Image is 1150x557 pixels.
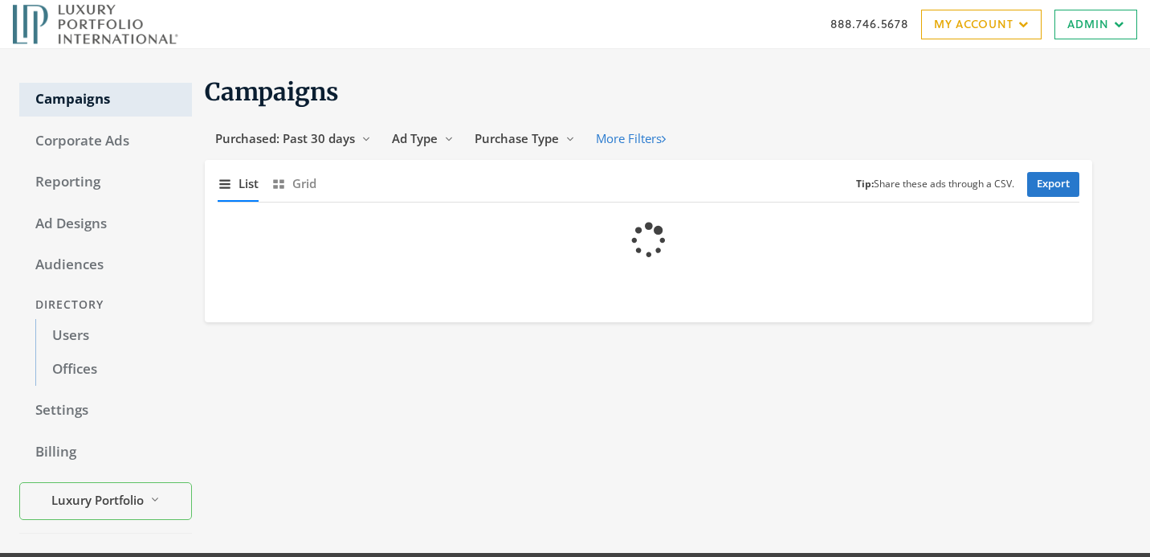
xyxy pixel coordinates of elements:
button: More Filters [585,124,676,154]
a: Reporting [19,166,192,199]
a: Users [35,319,192,353]
img: Adwerx [13,4,178,44]
a: Billing [19,436,192,469]
span: List [239,174,259,193]
b: Tip: [856,177,874,190]
a: Settings [19,394,192,428]
a: 888.746.5678 [830,15,908,32]
a: Export [1027,172,1079,197]
a: Ad Designs [19,207,192,241]
a: Admin [1054,10,1137,39]
button: List [218,166,259,201]
button: Grid [271,166,316,201]
span: Luxury Portfolio [51,491,144,510]
span: Grid [292,174,316,193]
a: Campaigns [19,83,192,117]
a: My Account [921,10,1042,39]
span: Campaigns [205,76,339,107]
button: Purchase Type [464,124,585,154]
span: Purchased: Past 30 days [215,130,355,146]
small: Share these ads through a CSV. [856,177,1014,192]
a: Audiences [19,248,192,282]
button: Purchased: Past 30 days [205,124,381,154]
span: Ad Type [392,130,438,146]
span: Purchase Type [475,130,559,146]
a: Offices [35,353,192,387]
button: Luxury Portfolio [19,482,192,520]
div: Directory [19,290,192,320]
button: Ad Type [381,124,464,154]
a: Corporate Ads [19,125,192,158]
